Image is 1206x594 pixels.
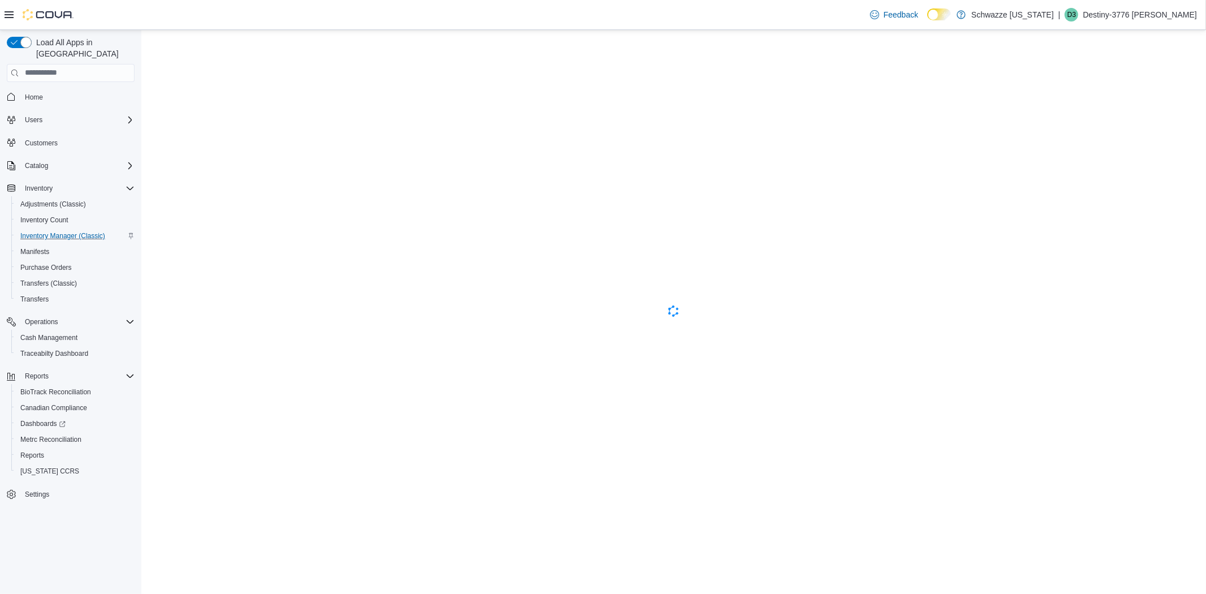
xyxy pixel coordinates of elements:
[16,292,135,306] span: Transfers
[20,182,135,195] span: Inventory
[20,488,54,501] a: Settings
[20,159,135,173] span: Catalog
[20,231,105,240] span: Inventory Manager (Classic)
[25,139,58,148] span: Customers
[16,401,135,415] span: Canadian Compliance
[20,90,135,104] span: Home
[20,113,47,127] button: Users
[20,113,135,127] span: Users
[20,315,63,329] button: Operations
[16,213,135,227] span: Inventory Count
[20,451,44,460] span: Reports
[971,8,1054,21] p: Schwazze [US_STATE]
[16,417,70,431] a: Dashboards
[11,384,139,400] button: BioTrack Reconciliation
[20,216,68,225] span: Inventory Count
[7,84,135,532] nav: Complex example
[16,197,135,211] span: Adjustments (Classic)
[1083,8,1197,21] p: Destiny-3776 [PERSON_NAME]
[16,401,92,415] a: Canadian Compliance
[927,8,951,20] input: Dark Mode
[1065,8,1078,21] div: Destiny-3776 Herrera
[16,292,53,306] a: Transfers
[11,400,139,416] button: Canadian Compliance
[16,433,86,446] a: Metrc Reconciliation
[16,417,135,431] span: Dashboards
[11,260,139,276] button: Purchase Orders
[20,91,47,104] a: Home
[20,295,49,304] span: Transfers
[16,331,135,345] span: Cash Management
[2,135,139,151] button: Customers
[25,93,43,102] span: Home
[16,464,84,478] a: [US_STATE] CCRS
[11,416,139,432] a: Dashboards
[20,247,49,256] span: Manifests
[25,317,58,326] span: Operations
[16,385,135,399] span: BioTrack Reconciliation
[11,228,139,244] button: Inventory Manager (Classic)
[16,213,73,227] a: Inventory Count
[884,9,918,20] span: Feedback
[25,115,42,124] span: Users
[32,37,135,59] span: Load All Apps in [GEOGRAPHIC_DATA]
[16,229,135,243] span: Inventory Manager (Classic)
[11,276,139,291] button: Transfers (Classic)
[16,245,54,259] a: Manifests
[16,277,81,290] a: Transfers (Classic)
[20,388,91,397] span: BioTrack Reconciliation
[16,449,49,462] a: Reports
[927,20,928,21] span: Dark Mode
[2,486,139,502] button: Settings
[2,180,139,196] button: Inventory
[16,261,76,274] a: Purchase Orders
[25,161,48,170] span: Catalog
[16,385,96,399] a: BioTrack Reconciliation
[20,263,72,272] span: Purchase Orders
[11,346,139,361] button: Traceabilty Dashboard
[20,419,66,428] span: Dashboards
[11,447,139,463] button: Reports
[25,184,53,193] span: Inventory
[20,315,135,329] span: Operations
[11,291,139,307] button: Transfers
[16,347,93,360] a: Traceabilty Dashboard
[16,277,135,290] span: Transfers (Classic)
[2,89,139,105] button: Home
[11,463,139,479] button: [US_STATE] CCRS
[20,159,53,173] button: Catalog
[20,136,135,150] span: Customers
[11,432,139,447] button: Metrc Reconciliation
[20,435,81,444] span: Metrc Reconciliation
[16,433,135,446] span: Metrc Reconciliation
[2,158,139,174] button: Catalog
[20,487,135,501] span: Settings
[2,112,139,128] button: Users
[11,330,139,346] button: Cash Management
[20,403,87,412] span: Canadian Compliance
[20,333,77,342] span: Cash Management
[16,347,135,360] span: Traceabilty Dashboard
[2,368,139,384] button: Reports
[25,372,49,381] span: Reports
[20,200,86,209] span: Adjustments (Classic)
[866,3,923,26] a: Feedback
[20,136,62,150] a: Customers
[16,229,110,243] a: Inventory Manager (Classic)
[16,261,135,274] span: Purchase Orders
[20,349,88,358] span: Traceabilty Dashboard
[16,449,135,462] span: Reports
[11,244,139,260] button: Manifests
[11,196,139,212] button: Adjustments (Classic)
[20,369,53,383] button: Reports
[16,331,82,345] a: Cash Management
[16,464,135,478] span: Washington CCRS
[23,9,74,20] img: Cova
[20,467,79,476] span: [US_STATE] CCRS
[2,314,139,330] button: Operations
[20,279,77,288] span: Transfers (Classic)
[25,490,49,499] span: Settings
[11,212,139,228] button: Inventory Count
[1067,8,1076,21] span: D3
[20,182,57,195] button: Inventory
